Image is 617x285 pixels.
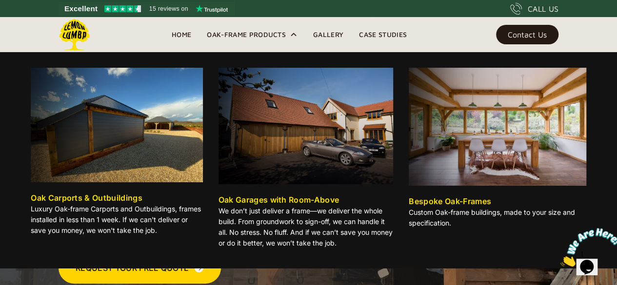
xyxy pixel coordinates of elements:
img: Chat attention grabber [4,4,64,42]
div: Oak-Frame Products [207,29,286,40]
a: Gallery [305,27,351,42]
p: We don’t just deliver a frame—we deliver the whole build. From groundwork to sign-off, we can han... [219,206,394,248]
a: Bespoke Oak-FramesCustom Oak-frame buildings, made to your size and specification. [409,68,586,232]
a: Home [164,27,199,42]
img: Trustpilot logo [196,5,228,13]
a: Contact Us [496,25,558,44]
iframe: chat widget [557,224,617,270]
a: Oak Garages with Room-AboveWe don’t just deliver a frame—we deliver the whole build. From groundw... [219,68,394,252]
div: Oak-Frame Products [199,17,305,52]
a: Oak Carports & OutbuildingsLuxury Oak-frame Carports and Outbuildings, frames installed in less t... [31,68,202,240]
span: 1 [4,4,8,12]
a: Case Studies [351,27,415,42]
span: 15 reviews on [149,3,188,15]
div: CALL US [528,3,558,15]
div: Oak Carports & Outbuildings [31,192,142,204]
a: CALL US [510,3,558,15]
div: Bespoke Oak-Frames [409,195,491,207]
p: Luxury Oak-frame Carports and Outbuildings, frames installed in less than 1 week. If we can't del... [31,204,202,236]
p: Custom Oak-frame buildings, made to your size and specification. [409,207,586,228]
span: Excellent [64,3,98,15]
a: See Lemon Lumba reviews on Trustpilot [59,2,235,16]
div: Oak Garages with Room-Above [219,194,339,206]
img: Trustpilot 4.5 stars [104,5,141,12]
div: Contact Us [508,31,547,38]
